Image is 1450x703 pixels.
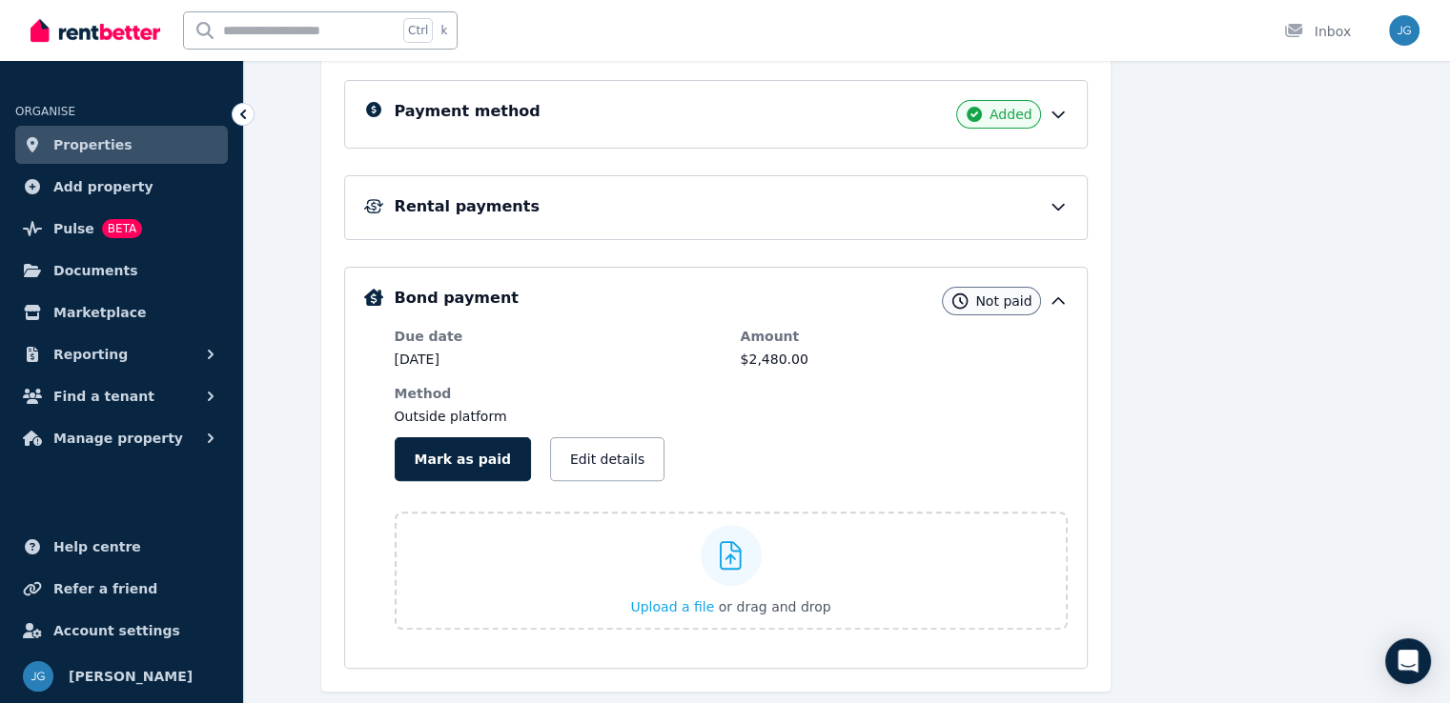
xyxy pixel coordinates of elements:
[53,133,133,156] span: Properties
[15,126,228,164] a: Properties
[53,577,157,600] span: Refer a friend
[15,293,228,331] a: Marketplace
[53,343,128,366] span: Reporting
[990,105,1032,124] span: Added
[1385,638,1431,684] div: Open Intercom Messenger
[403,18,433,43] span: Ctrl
[15,168,228,206] a: Add property
[395,350,722,369] dd: [DATE]
[15,210,228,248] a: PulseBETA
[1284,22,1351,41] div: Inbox
[53,217,94,240] span: Pulse
[630,599,714,614] span: Upload a file
[53,427,183,450] span: Manage property
[395,407,722,426] dd: Outside platform
[364,199,383,213] img: Rental Payments
[395,287,519,310] h5: Bond payment
[719,599,831,614] span: or drag and drop
[15,251,228,290] a: Documents
[53,385,154,408] span: Find a tenant
[102,219,142,238] span: BETA
[53,301,146,324] span: Marketplace
[31,16,160,45] img: RentBetter
[1389,15,1419,46] img: Julian Garness
[53,175,153,198] span: Add property
[364,289,383,306] img: Bond Details
[395,195,540,218] h5: Rental payments
[15,105,75,118] span: ORGANISE
[741,327,1068,346] dt: Amount
[53,259,138,282] span: Documents
[395,327,722,346] dt: Due date
[23,661,53,692] img: Julian Garness
[15,419,228,457] button: Manage property
[15,335,228,373] button: Reporting
[741,350,1068,369] dd: $2,480.00
[15,570,228,608] a: Refer a friend
[395,437,531,481] button: Mark as paid
[15,612,228,650] a: Account settings
[550,437,664,481] button: Edit details
[53,535,141,558] span: Help centre
[15,377,228,415] button: Find a tenant
[395,384,722,403] dt: Method
[440,23,447,38] span: k
[15,528,228,566] a: Help centre
[395,100,541,123] h5: Payment method
[69,665,193,688] span: [PERSON_NAME]
[53,619,180,642] span: Account settings
[975,291,1031,311] span: Not paid
[630,597,830,616] button: Upload a file or drag and drop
